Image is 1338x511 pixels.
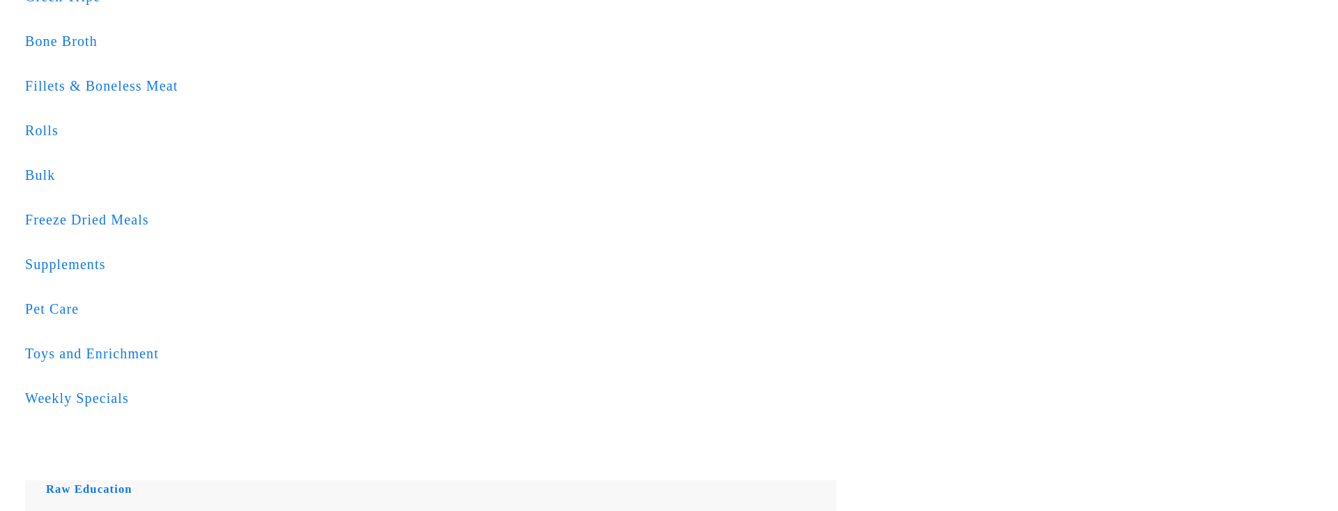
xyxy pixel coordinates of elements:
a: Fillets & Boneless Meat [25,56,825,116]
div: Supplements [25,253,825,275]
div: Bone Broth [25,30,825,52]
a: Toys and Enrichment [25,323,825,383]
div: Fillets & Boneless Meat [25,75,825,97]
a: Freeze Dried Meals [25,190,825,250]
div: Weekly Specials [25,387,825,409]
div: Pet Care [25,298,825,320]
div: Bulk [25,164,825,186]
a: Supplements [25,234,825,294]
div: Toys and Enrichment [25,342,825,365]
a: Rolls [25,100,825,160]
a: Pet Care [25,279,825,339]
a: Raw Education [46,482,132,496]
div: Rolls [25,119,825,142]
a: Bulk [25,145,825,205]
a: Weekly Specials [25,368,825,428]
a: Bone Broth [25,11,825,71]
div: Freeze Dried Meals [25,208,825,231]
